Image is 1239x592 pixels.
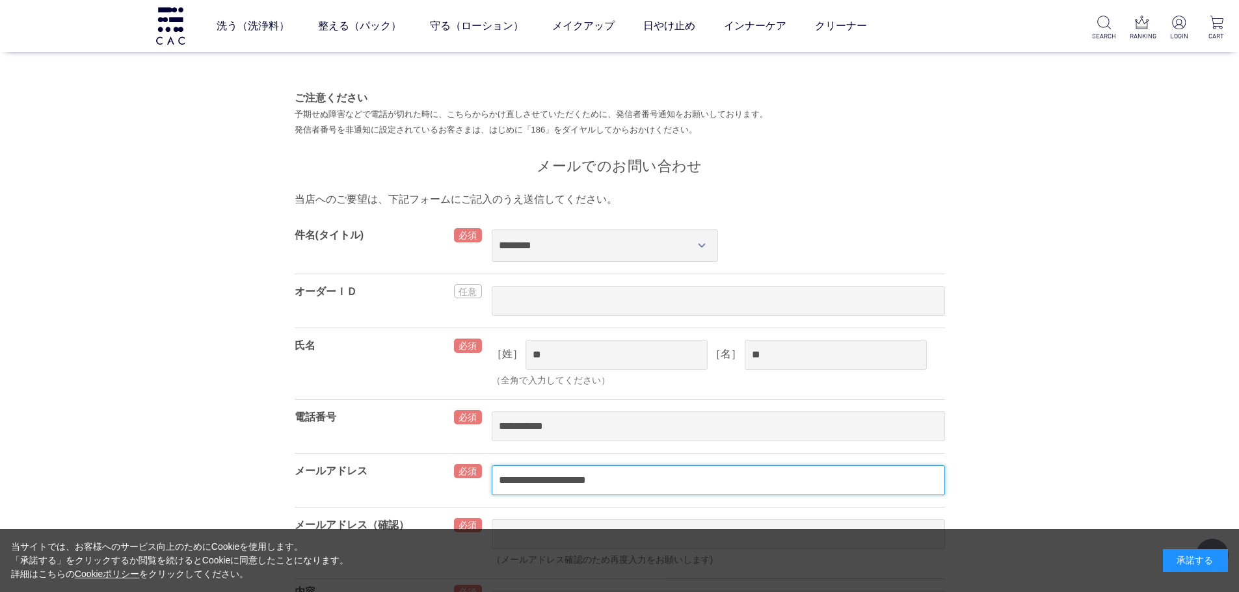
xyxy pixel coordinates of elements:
[295,229,364,240] label: 件名(タイトル)
[492,348,523,359] label: ［姓］
[11,540,349,581] div: 当サイトでは、お客様へのサービス向上のためにCookieを使用します。 「承諾する」をクリックするか閲覧を続けるとCookieに同意したことになります。 詳細はこちらの をクリックしてください。
[710,348,741,359] label: ［名］
[1167,31,1191,41] p: LOGIN
[154,7,187,44] img: logo
[1130,31,1154,41] p: RANKING
[1130,16,1154,41] a: RANKING
[295,411,336,422] label: 電話番号
[552,8,615,44] a: メイクアップ
[815,8,867,44] a: クリーナー
[318,8,401,44] a: 整える（パック）
[295,192,945,207] p: 当店へのご要望は、下記フォームにご記入のうえ送信してください。
[643,8,695,44] a: 日やけ止め
[492,374,945,387] div: （全角で入力してください）
[1167,16,1191,41] a: LOGIN
[295,90,945,106] p: ご注意ください
[724,8,786,44] a: インナーケア
[1092,16,1116,41] a: SEARCH
[295,340,315,351] label: 氏名
[295,109,768,135] font: 予期せぬ障害などで電話が切れた時に、こちらからかけ直しさせていただくために、発信者番号通知をお願いしております。 発信者番号を非通知に設定されているお客さまは、はじめに「186」をダイヤルしてか...
[1205,16,1229,41] a: CART
[75,569,140,579] a: Cookieポリシー
[295,519,409,530] label: メールアドレス（確認）
[1163,549,1228,572] div: 承諾する
[1205,31,1229,41] p: CART
[295,286,357,297] label: オーダーＩＤ
[295,465,367,476] label: メールアドレス
[295,157,945,175] h2: メールでのお問い合わせ
[217,8,289,44] a: 洗う（洗浄料）
[1092,31,1116,41] p: SEARCH
[430,8,524,44] a: 守る（ローション）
